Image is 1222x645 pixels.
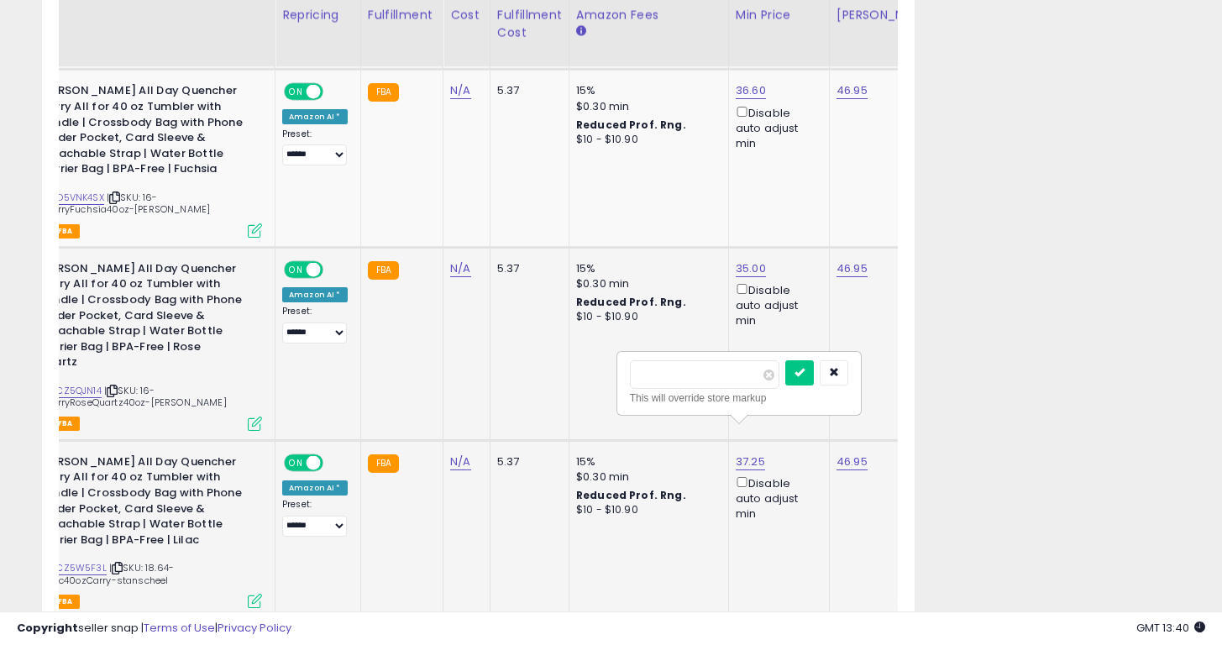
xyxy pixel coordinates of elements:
div: 15% [576,83,716,98]
b: Reduced Prof. Rng. [576,295,686,309]
div: Amazon AI * [282,109,348,124]
a: Terms of Use [144,620,215,636]
div: $0.30 min [576,99,716,114]
a: N/A [450,82,470,99]
div: Repricing [282,6,354,24]
a: B0D5VNK4SX [45,191,104,205]
div: Disable auto adjust min [736,474,816,522]
span: | SKU: 16-StanleyCarryRoseQuartz40oz-[PERSON_NAME] [10,384,227,409]
div: Amazon Fees [576,6,721,24]
div: $10 - $10.90 [576,310,716,324]
a: 46.95 [837,260,868,277]
div: Title [6,6,268,24]
span: FBA [51,595,80,609]
a: N/A [450,260,470,277]
div: Disable auto adjust min [736,281,816,329]
div: $0.30 min [576,469,716,485]
b: [PERSON_NAME] All Day Quencher Carry All for 40 oz Tumbler with Handle | Crossbody Bag with Phone... [38,261,242,375]
div: Fulfillment [368,6,436,24]
small: FBA [368,261,399,280]
span: | SKU: 16-StanleyCarryFuchsia40oz-[PERSON_NAME] [10,191,210,216]
span: ON [286,455,307,469]
div: seller snap | | [17,621,291,637]
div: 5.37 [497,261,556,276]
div: Min Price [736,6,822,24]
div: $10 - $10.90 [576,133,716,147]
b: Reduced Prof. Rng. [576,488,686,502]
span: OFF [321,85,348,99]
div: Amazon AI * [282,480,348,496]
div: 5.37 [497,83,556,98]
b: [PERSON_NAME] All Day Quencher Carry All for 40 oz Tumbler with Handle | Crossbody Bag with Phone... [38,454,242,552]
a: 46.95 [837,454,868,470]
span: ON [286,262,307,276]
b: [PERSON_NAME] All Day Quencher Carry All for 40 oz Tumbler with Handle | Crossbody Bag with Phone... [39,83,243,181]
a: 37.25 [736,454,765,470]
div: $10 - $10.90 [576,503,716,517]
div: 5.37 [497,454,556,469]
div: [PERSON_NAME] [837,6,936,24]
div: Fulfillment Cost [497,6,562,41]
div: Preset: [282,306,348,343]
small: Amazon Fees. [576,24,586,39]
strong: Copyright [17,620,78,636]
small: FBA [368,454,399,473]
div: Preset: [282,499,348,537]
a: B0CZ5QJN14 [45,384,102,398]
b: Reduced Prof. Rng. [576,118,686,132]
div: 15% [576,454,716,469]
a: N/A [450,454,470,470]
a: B0CZ5W5F3L [45,561,107,575]
small: FBA [368,83,399,102]
div: $0.30 min [576,276,716,291]
span: FBA [51,417,80,431]
span: ON [286,85,307,99]
div: 15% [576,261,716,276]
div: Preset: [282,128,348,166]
a: 46.95 [837,82,868,99]
div: Disable auto adjust min [736,103,816,152]
span: OFF [321,455,348,469]
div: This will override store markup [630,390,848,406]
div: Cost [450,6,483,24]
span: OFF [321,262,348,276]
a: 36.60 [736,82,766,99]
span: | SKU: 18.64-StanletLilac40ozCarry-stanscheel [10,561,174,586]
span: FBA [51,224,80,239]
a: 35.00 [736,260,766,277]
div: Amazon AI * [282,287,348,302]
a: Privacy Policy [218,620,291,636]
